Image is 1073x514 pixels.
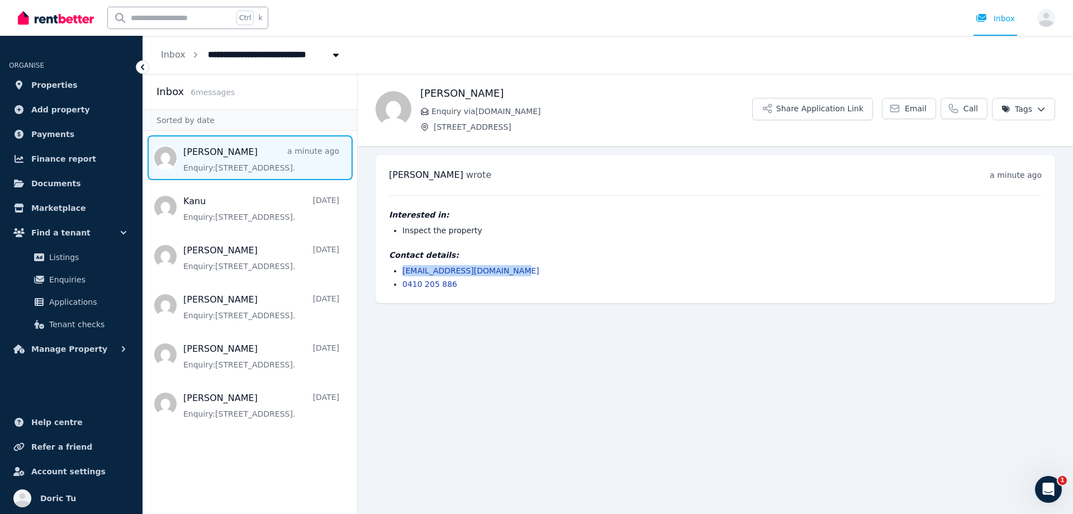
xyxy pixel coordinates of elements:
[31,78,78,92] span: Properties
[40,492,76,505] span: Doric Tu
[376,91,411,127] img: Sara
[31,201,86,215] span: Marketplace
[1035,476,1062,503] iframe: Intercom live chat
[191,88,235,97] span: 6 message s
[13,268,129,291] a: Enquiries
[963,103,978,114] span: Call
[31,465,106,478] span: Account settings
[1001,103,1032,115] span: Tags
[466,169,491,180] span: wrote
[9,74,134,96] a: Properties
[183,195,339,223] a: Kanu[DATE]Enquiry:[STREET_ADDRESS].
[9,460,134,483] a: Account settings
[9,411,134,433] a: Help centre
[236,11,254,25] span: Ctrl
[183,392,339,419] a: [PERSON_NAME][DATE]Enquiry:[STREET_ADDRESS].
[31,416,83,429] span: Help centre
[1058,476,1067,485] span: 1
[13,291,129,313] a: Applications
[183,293,339,321] a: [PERSON_NAME][DATE]Enquiry:[STREET_ADDRESS].
[9,197,134,219] a: Marketplace
[431,106,752,117] span: Enquiry via [DOMAIN_NAME]
[752,98,873,120] button: Share Application Link
[9,338,134,360] button: Manage Property
[31,128,74,141] span: Payments
[941,98,987,119] a: Call
[389,249,1042,261] h4: Contact details:
[976,13,1015,24] div: Inbox
[31,342,107,356] span: Manage Property
[9,62,44,69] span: ORGANISE
[18,10,94,26] img: RentBetter
[9,98,134,121] a: Add property
[402,280,457,289] a: 0410 205 886
[434,121,752,133] span: [STREET_ADDRESS]
[143,36,359,74] nav: Breadcrumb
[9,436,134,458] a: Refer a friend
[258,13,262,22] span: k
[992,98,1055,120] button: Tags
[9,172,134,195] a: Documents
[31,177,81,190] span: Documents
[905,103,927,114] span: Email
[882,98,936,119] a: Email
[13,313,129,336] a: Tenant checks
[143,131,357,431] nav: Message list
[402,225,1042,236] li: Inspect the property
[49,295,125,309] span: Applications
[389,209,1042,220] h4: Interested in:
[31,152,96,166] span: Finance report
[31,440,92,454] span: Refer a friend
[990,171,1042,180] time: a minute ago
[156,84,184,100] h2: Inbox
[49,318,125,331] span: Tenant checks
[183,342,339,370] a: [PERSON_NAME][DATE]Enquiry:[STREET_ADDRESS].
[49,273,125,286] span: Enquiries
[31,226,91,239] span: Find a tenant
[420,86,752,101] h1: [PERSON_NAME]
[402,266,539,275] a: [EMAIL_ADDRESS][DOMAIN_NAME]
[9,123,134,145] a: Payments
[49,251,125,264] span: Listings
[161,49,186,60] a: Inbox
[9,148,134,170] a: Finance report
[183,145,339,173] a: [PERSON_NAME]a minute agoEnquiry:[STREET_ADDRESS].
[143,110,357,131] div: Sorted by date
[389,169,463,180] span: [PERSON_NAME]
[13,246,129,268] a: Listings
[183,244,339,272] a: [PERSON_NAME][DATE]Enquiry:[STREET_ADDRESS].
[9,221,134,244] button: Find a tenant
[31,103,90,116] span: Add property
